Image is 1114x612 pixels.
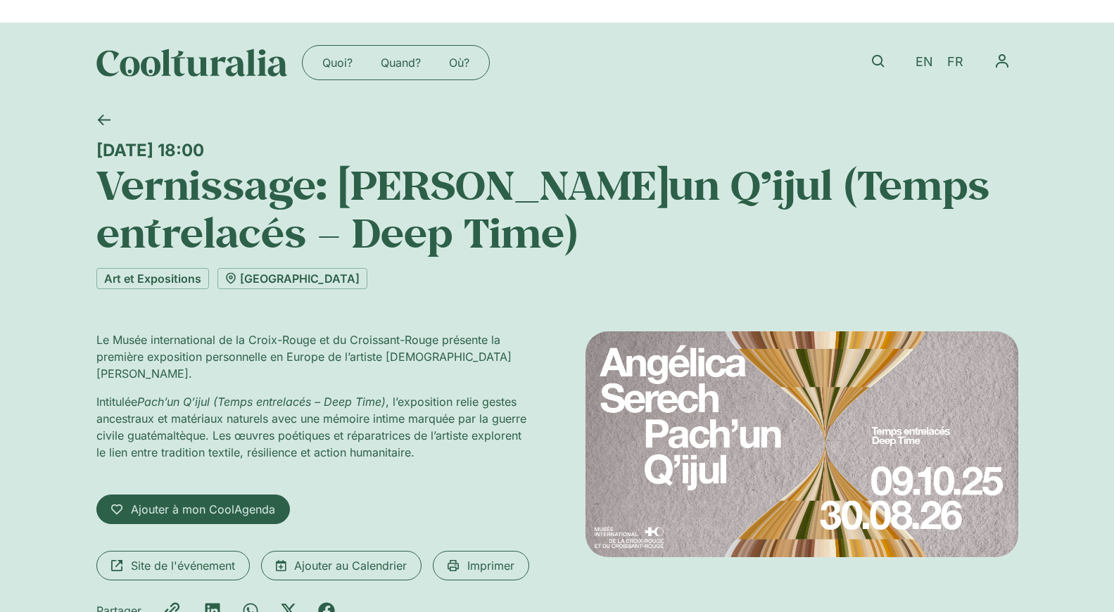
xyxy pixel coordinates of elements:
a: Quand? [367,51,435,74]
span: Ajouter à mon CoolAgenda [131,501,275,518]
button: Permuter le menu [986,45,1018,77]
a: Quoi? [308,51,367,74]
a: FR [940,52,970,72]
a: EN [909,52,940,72]
a: Site de l'événement [96,551,250,580]
a: Imprimer [433,551,529,580]
span: EN [916,55,933,70]
a: Ajouter à mon CoolAgenda [96,495,290,524]
a: [GEOGRAPHIC_DATA] [217,268,367,289]
a: Art et Expositions [96,268,209,289]
em: Pach’un Q’ijul (Temps entrelacés – Deep Time) [137,395,386,409]
a: Où? [435,51,483,74]
span: Imprimer [467,557,514,574]
nav: Menu [986,45,1018,77]
span: Ajouter au Calendrier [294,557,407,574]
span: Site de l'événement [131,557,235,574]
div: [DATE] 18:00 [96,140,1018,160]
h1: Vernissage: [PERSON_NAME]un Q’ijul (Temps entrelacés – Deep Time) [96,160,1018,257]
a: Ajouter au Calendrier [261,551,422,580]
p: Le Musée international de la Croix-Rouge et du Croissant-Rouge présente la première exposition pe... [96,331,529,382]
p: Intitulée , l’exposition relie gestes ancestraux et matériaux naturels avec une mémoire intime ma... [96,393,529,461]
nav: Menu [308,51,483,74]
span: FR [947,55,963,70]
